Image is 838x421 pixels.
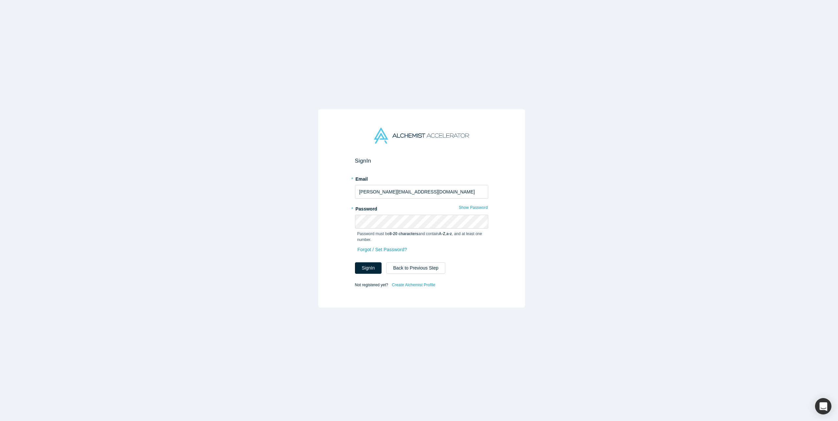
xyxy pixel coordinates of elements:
a: Create Alchemist Profile [391,281,435,289]
button: Back to Previous Step [386,262,445,274]
span: Not registered yet? [355,283,388,287]
button: Show Password [458,203,488,212]
strong: 8-20 characters [389,231,418,236]
button: SignIn [355,262,382,274]
strong: a-z [446,231,452,236]
label: Email [355,173,488,183]
h2: Sign In [355,157,488,164]
strong: A-Z [439,231,445,236]
img: Alchemist Accelerator Logo [374,128,469,144]
label: Password [355,203,488,212]
p: Password must be and contain , , and at least one number. [357,231,486,243]
a: Forgot / Set Password? [357,244,408,255]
